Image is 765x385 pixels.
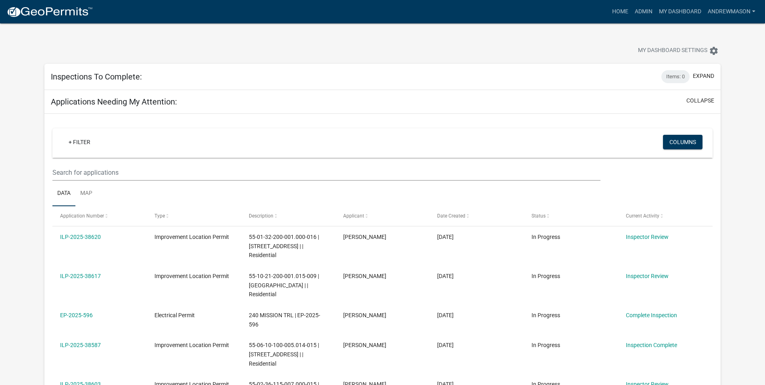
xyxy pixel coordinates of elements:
[609,4,632,19] a: Home
[154,234,229,240] span: Improvement Location Permit
[52,164,600,181] input: Search for applications
[626,312,677,318] a: Complete Inspection
[343,213,364,219] span: Applicant
[343,312,386,318] span: Sammie Bracken
[618,206,713,226] datatable-header-cell: Current Activity
[626,342,677,348] a: Inspection Complete
[343,273,386,279] span: John Hutslar
[249,273,319,298] span: 55-10-21-200-001.015-009 | 2534 FIRE STATION RD | | Residential
[532,213,546,219] span: Status
[343,234,386,240] span: CINDY KINGERY
[663,135,702,149] button: Columns
[154,213,165,219] span: Type
[147,206,241,226] datatable-header-cell: Type
[60,273,101,279] a: ILP-2025-38617
[62,135,97,149] a: + Filter
[249,342,319,367] span: 55-06-10-100-005.014-015 | 10779 N VISTA RIDGE LN | | Residential
[632,43,725,59] button: My Dashboard Settingssettings
[60,342,101,348] a: ILP-2025-38587
[52,181,75,207] a: Data
[249,213,273,219] span: Description
[60,213,104,219] span: Application Number
[656,4,705,19] a: My Dashboard
[437,312,454,318] span: 09/15/2025
[626,234,669,240] a: Inspector Review
[241,206,336,226] datatable-header-cell: Description
[437,234,454,240] span: 09/17/2025
[626,273,669,279] a: Inspector Review
[705,4,759,19] a: AndrewMason
[249,312,320,328] span: 240 MISSION TRL | EP-2025-596
[60,234,101,240] a: ILP-2025-38620
[154,312,195,318] span: Electrical Permit
[638,46,707,56] span: My Dashboard Settings
[437,342,454,348] span: 08/29/2025
[532,234,560,240] span: In Progress
[154,342,229,348] span: Improvement Location Permit
[686,96,714,105] button: collapse
[524,206,618,226] datatable-header-cell: Status
[51,97,177,107] h5: Applications Needing My Attention:
[693,72,714,80] button: expand
[51,72,142,82] h5: Inspections To Complete:
[429,206,524,226] datatable-header-cell: Date Created
[632,4,656,19] a: Admin
[661,70,690,83] div: Items: 0
[335,206,429,226] datatable-header-cell: Applicant
[532,342,560,348] span: In Progress
[437,273,454,279] span: 09/15/2025
[343,342,386,348] span: Lori Baker
[532,273,560,279] span: In Progress
[437,213,465,219] span: Date Created
[154,273,229,279] span: Improvement Location Permit
[52,206,147,226] datatable-header-cell: Application Number
[60,312,93,318] a: EP-2025-596
[709,46,719,56] i: settings
[532,312,560,318] span: In Progress
[626,213,659,219] span: Current Activity
[75,181,97,207] a: Map
[249,234,319,259] span: 55-01-32-200-001.000-016 | 198 Echo Lake East Drive | | Residential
